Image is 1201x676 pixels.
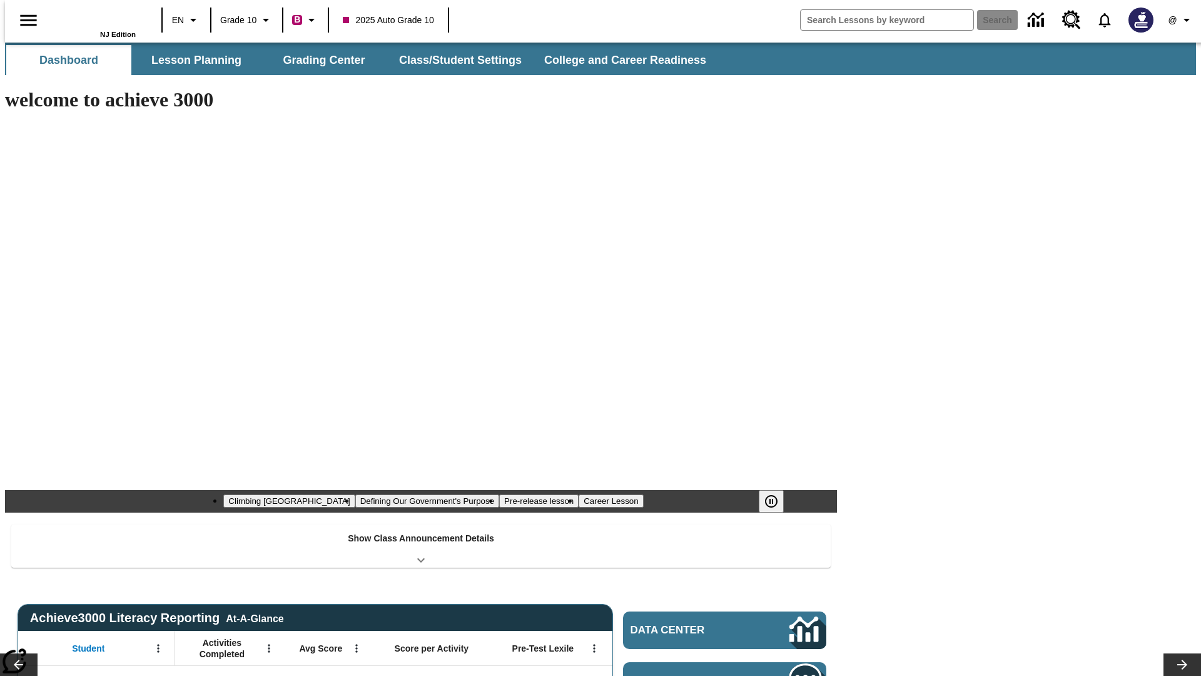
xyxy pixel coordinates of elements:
[759,490,796,513] div: Pause
[499,494,579,508] button: Slide 3 Pre-release lesson
[100,31,136,38] span: NJ Edition
[1055,3,1088,37] a: Resource Center, Will open in new tab
[220,14,256,27] span: Grade 10
[1161,9,1201,31] button: Profile/Settings
[10,2,47,39] button: Open side menu
[54,6,136,31] a: Home
[6,45,131,75] button: Dashboard
[801,10,973,30] input: search field
[134,45,259,75] button: Lesson Planning
[1168,14,1177,27] span: @
[294,12,300,28] span: B
[223,494,355,508] button: Slide 1 Climbing Mount Tai
[30,611,284,625] span: Achieve3000 Literacy Reporting
[260,639,278,658] button: Open Menu
[585,639,604,658] button: Open Menu
[389,45,532,75] button: Class/Student Settings
[215,9,278,31] button: Grade: Grade 10, Select a grade
[1163,653,1201,676] button: Lesson carousel, Next
[166,9,206,31] button: Language: EN, Select a language
[623,612,826,649] a: Data Center
[1121,4,1161,36] button: Select a new avatar
[512,643,574,654] span: Pre-Test Lexile
[579,494,643,508] button: Slide 4 Career Lesson
[343,14,433,27] span: 2025 Auto Grade 10
[72,643,104,654] span: Student
[355,494,499,508] button: Slide 2 Defining Our Government's Purpose
[287,9,324,31] button: Boost Class color is violet red. Change class color
[54,4,136,38] div: Home
[226,611,283,625] div: At-A-Glance
[1088,4,1121,36] a: Notifications
[1020,3,1055,38] a: Data Center
[347,639,366,658] button: Open Menu
[11,525,831,568] div: Show Class Announcement Details
[534,45,716,75] button: College and Career Readiness
[1128,8,1153,33] img: Avatar
[299,643,342,654] span: Avg Score
[395,643,469,654] span: Score per Activity
[181,637,263,660] span: Activities Completed
[348,532,494,545] p: Show Class Announcement Details
[261,45,387,75] button: Grading Center
[5,43,1196,75] div: SubNavbar
[5,88,837,111] h1: welcome to achieve 3000
[759,490,784,513] button: Pause
[149,639,168,658] button: Open Menu
[5,45,717,75] div: SubNavbar
[172,14,184,27] span: EN
[631,624,747,637] span: Data Center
